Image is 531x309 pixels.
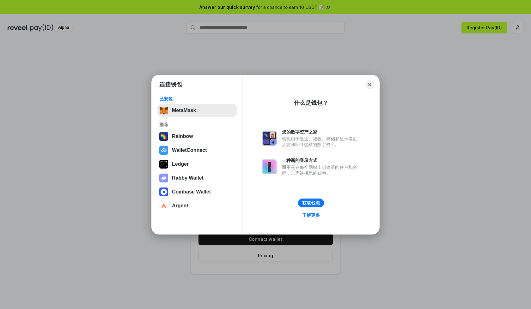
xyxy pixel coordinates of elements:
[157,144,237,157] button: WalletConnect
[159,96,235,102] div: 已安装
[298,211,324,219] a: 了解更多
[157,186,237,198] button: Coinbase Wallet
[298,199,324,207] button: 获取钱包
[159,81,182,88] h1: 连接钱包
[159,201,168,210] img: svg+xml,%3Csvg%20width%3D%2228%22%20height%3D%2228%22%20viewBox%3D%220%200%2028%2028%22%20fill%3D...
[157,130,237,143] button: Rainbow
[172,175,204,181] div: Rabby Wallet
[159,160,168,169] img: svg+xml,%3Csvg%20xmlns%3D%22http%3A%2F%2Fwww.w3.org%2F2000%2Fsvg%22%20width%3D%2228%22%20height%3...
[172,203,188,209] div: Argent
[159,174,168,182] img: svg+xml,%3Csvg%20xmlns%3D%22http%3A%2F%2Fwww.w3.org%2F2000%2Fsvg%22%20fill%3D%22none%22%20viewBox...
[172,147,207,153] div: WalletConnect
[282,136,360,147] div: 钱包用于发送、接收、存储和显示像以太坊和NFT这样的数字资产。
[159,146,168,155] img: svg+xml,%3Csvg%20width%3D%2228%22%20height%3D%2228%22%20viewBox%3D%220%200%2028%2028%22%20fill%3D...
[282,164,360,176] div: 而不是在每个网站上创建新的账户和密码，只需连接您的钱包。
[159,132,168,141] img: svg+xml,%3Csvg%20width%3D%22120%22%20height%3D%22120%22%20viewBox%3D%220%200%20120%20120%22%20fil...
[282,129,360,135] div: 您的数字资产之家
[294,99,328,107] div: 什么是钱包？
[262,131,277,146] img: svg+xml,%3Csvg%20xmlns%3D%22http%3A%2F%2Fwww.w3.org%2F2000%2Fsvg%22%20fill%3D%22none%22%20viewBox...
[172,189,211,195] div: Coinbase Wallet
[172,108,196,113] div: MetaMask
[159,187,168,196] img: svg+xml,%3Csvg%20width%3D%2228%22%20height%3D%2228%22%20viewBox%3D%220%200%2028%2028%22%20fill%3D...
[282,157,360,163] div: 一种新的登录方式
[157,104,237,117] button: MetaMask
[302,200,320,206] div: 获取钱包
[159,106,168,115] img: svg+xml,%3Csvg%20fill%3D%22none%22%20height%3D%2233%22%20viewBox%3D%220%200%2035%2033%22%20width%...
[172,161,189,167] div: Ledger
[157,199,237,212] button: Argent
[302,212,320,218] div: 了解更多
[365,80,374,89] button: Close
[157,172,237,184] button: Rabby Wallet
[159,122,235,128] div: 推荐
[157,158,237,170] button: Ledger
[262,159,277,174] img: svg+xml,%3Csvg%20xmlns%3D%22http%3A%2F%2Fwww.w3.org%2F2000%2Fsvg%22%20fill%3D%22none%22%20viewBox...
[172,134,193,139] div: Rainbow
